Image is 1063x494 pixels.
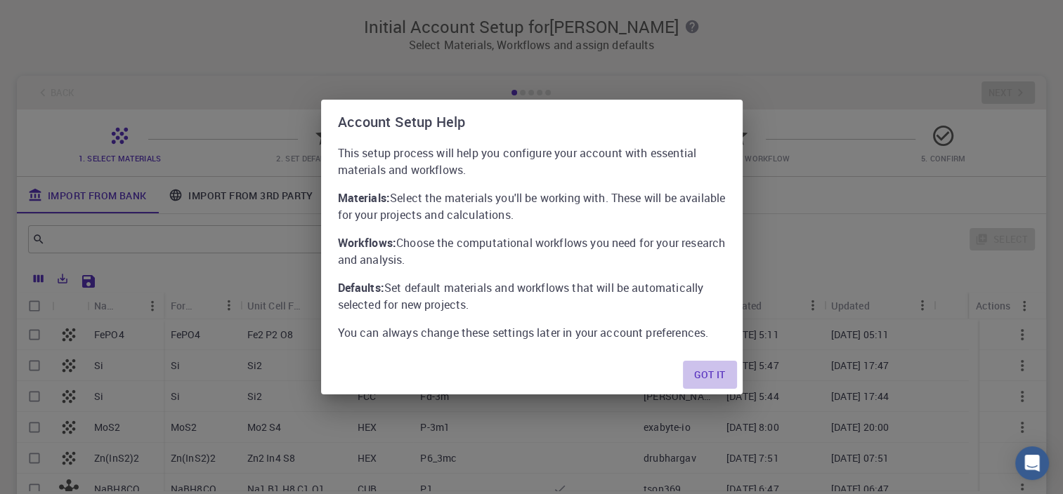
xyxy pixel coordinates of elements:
[338,280,384,295] strong: Defaults:
[338,190,391,206] strong: Materials:
[1015,446,1049,480] div: Open Intercom Messenger
[338,324,726,341] p: You can always change these settings later in your account preferences.
[338,189,726,223] p: Select the materials you'll be working with. These will be available for your projects and calcul...
[338,279,726,313] p: Set default materials and workflows that will be automatically selected for new projects.
[28,10,79,22] span: Support
[338,234,726,268] p: Choose the computational workflows you need for your research and analysis.
[683,361,736,389] button: Got it
[338,145,726,178] p: This setup process will help you configure your account with essential materials and workflows.
[338,235,397,251] strong: Workflows:
[321,100,743,145] h2: Account Setup Help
